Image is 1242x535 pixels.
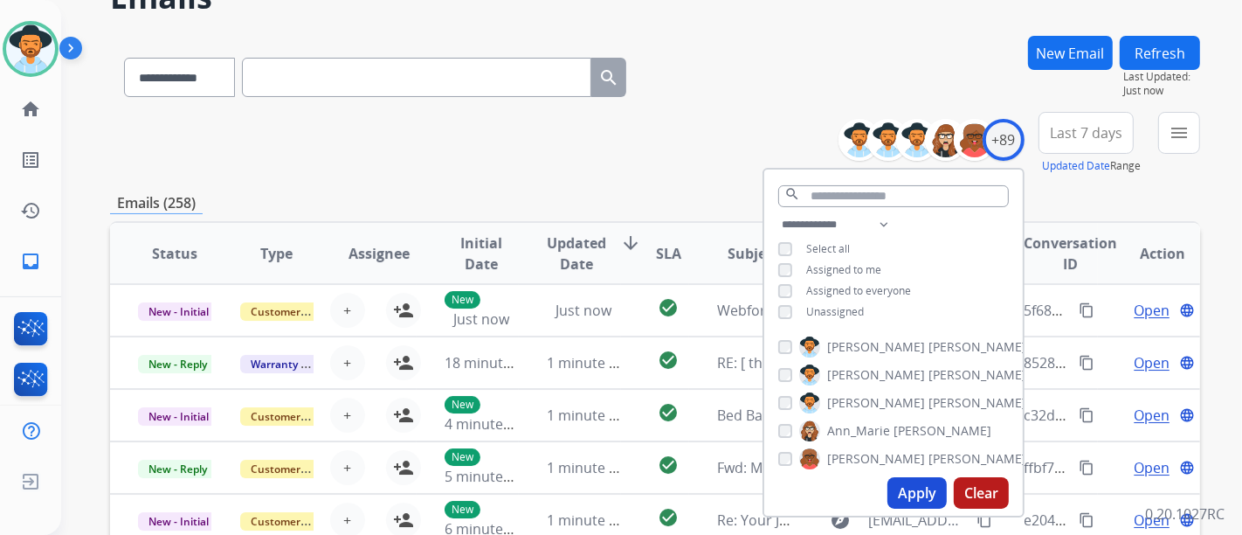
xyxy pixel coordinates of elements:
[20,99,41,120] mat-icon: home
[445,467,538,486] span: 5 minutes ago
[928,394,1026,412] span: [PERSON_NAME]
[1123,70,1200,84] span: Last Updated:
[827,366,925,384] span: [PERSON_NAME]
[827,450,925,468] span: [PERSON_NAME]
[1134,405,1170,426] span: Open
[330,398,365,433] button: +
[240,460,354,478] span: Customer Support
[1179,302,1195,318] mat-icon: language
[894,422,991,440] span: [PERSON_NAME]
[1024,233,1117,274] span: Conversation ID
[330,293,365,328] button: +
[110,192,203,214] p: Emails (258)
[620,233,641,254] mat-icon: arrow_downward
[1079,302,1094,318] mat-icon: content_copy
[1179,355,1195,371] mat-icon: language
[827,338,925,356] span: [PERSON_NAME]
[1179,460,1195,476] mat-icon: language
[240,302,354,321] span: Customer Support
[330,345,365,380] button: +
[928,338,1026,356] span: [PERSON_NAME]
[344,405,352,426] span: +
[806,283,911,298] span: Assigned to everyone
[928,450,1026,468] span: [PERSON_NAME]
[976,512,992,528] mat-icon: content_copy
[1134,457,1170,478] span: Open
[138,302,219,321] span: New - Initial
[393,405,414,426] mat-icon: person_add
[1079,460,1094,476] mat-icon: content_copy
[555,301,611,320] span: Just now
[827,422,890,440] span: Ann_Marie
[827,394,925,412] span: [PERSON_NAME]
[240,512,354,531] span: Customer Support
[868,510,967,531] span: [EMAIL_ADDRESS][DOMAIN_NAME]
[445,501,480,518] p: New
[656,243,681,264] span: SLA
[344,352,352,373] span: +
[1134,300,1170,321] span: Open
[928,366,1026,384] span: [PERSON_NAME]
[261,243,293,264] span: Type
[152,243,197,264] span: Status
[393,510,414,531] mat-icon: person_add
[806,304,864,319] span: Unassigned
[658,402,679,423] mat-icon: check_circle
[138,460,217,478] span: New - Reply
[1134,510,1170,531] span: Open
[1079,355,1094,371] mat-icon: content_copy
[658,350,679,371] mat-icon: check_circle
[20,251,41,272] mat-icon: inbox
[717,458,998,477] span: Fwd: Mirror Assembly Extended protection
[658,297,679,318] mat-icon: check_circle
[1179,407,1195,423] mat-icon: language
[1098,223,1200,284] th: Action
[344,457,352,478] span: +
[983,119,1025,161] div: +89
[330,450,365,485] button: +
[445,448,480,466] p: New
[393,352,414,373] mat-icon: person_add
[658,455,679,476] mat-icon: check_circle
[806,262,881,277] span: Assigned to me
[344,300,352,321] span: +
[20,200,41,221] mat-icon: history
[393,457,414,478] mat-icon: person_add
[1038,112,1134,154] button: Last 7 days
[887,477,947,509] button: Apply
[138,407,219,426] span: New - Initial
[1120,36,1200,70] button: Refresh
[453,309,509,329] span: Just now
[1028,36,1113,70] button: New Email
[1134,352,1170,373] span: Open
[547,406,633,425] span: 1 minute ago
[344,510,352,531] span: +
[1079,407,1094,423] mat-icon: content_copy
[830,510,851,531] mat-icon: explore
[348,243,410,264] span: Assignee
[240,407,354,426] span: Customer Support
[138,512,219,531] span: New - Initial
[717,301,1113,320] span: Webform from [EMAIL_ADDRESS][DOMAIN_NAME] on [DATE]
[445,353,546,372] span: 18 minutes ago
[445,291,480,309] p: New
[1123,84,1200,98] span: Just now
[717,511,969,530] span: Re: Your Jomashop virtual card is here
[658,507,679,528] mat-icon: check_circle
[1042,159,1110,173] button: Updated Date
[445,233,518,274] span: Initial Date
[1145,504,1225,525] p: 0.20.1027RC
[717,353,997,372] span: RE: [ thread::rAUrvPYhAoO0p7zju34OAzk:: ]
[547,233,606,274] span: Updated Date
[547,511,633,530] span: 1 minute ago
[806,241,850,256] span: Select all
[20,149,41,170] mat-icon: list_alt
[598,67,619,88] mat-icon: search
[240,355,330,373] span: Warranty Ops
[6,24,55,73] img: avatar
[728,243,779,264] span: Subject
[954,477,1009,509] button: Clear
[547,353,633,372] span: 1 minute ago
[1042,158,1141,173] span: Range
[138,355,217,373] span: New - Reply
